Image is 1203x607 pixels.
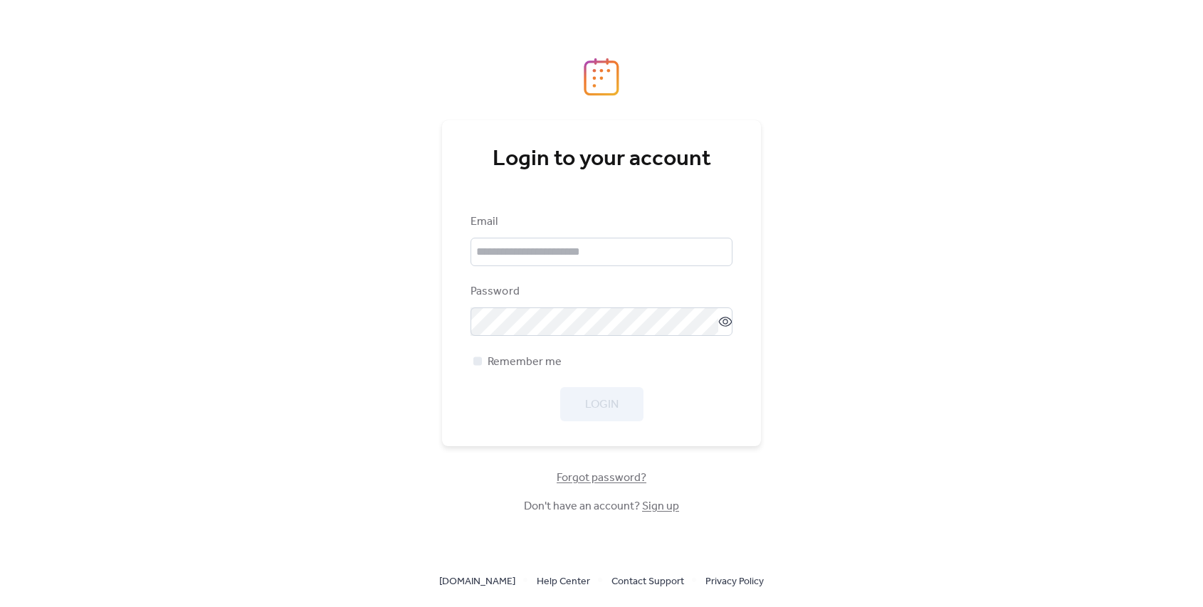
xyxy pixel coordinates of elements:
a: Contact Support [611,572,684,590]
span: Forgot password? [557,470,646,487]
a: Sign up [642,495,679,517]
img: logo [584,58,619,96]
span: Help Center [537,574,590,591]
a: Privacy Policy [705,572,764,590]
span: Don't have an account? [524,498,679,515]
span: [DOMAIN_NAME] [439,574,515,591]
div: Login to your account [471,145,732,174]
a: Help Center [537,572,590,590]
a: Forgot password? [557,474,646,482]
a: [DOMAIN_NAME] [439,572,515,590]
div: Email [471,213,730,231]
div: Password [471,283,730,300]
span: Remember me [488,354,562,371]
span: Privacy Policy [705,574,764,591]
span: Contact Support [611,574,684,591]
